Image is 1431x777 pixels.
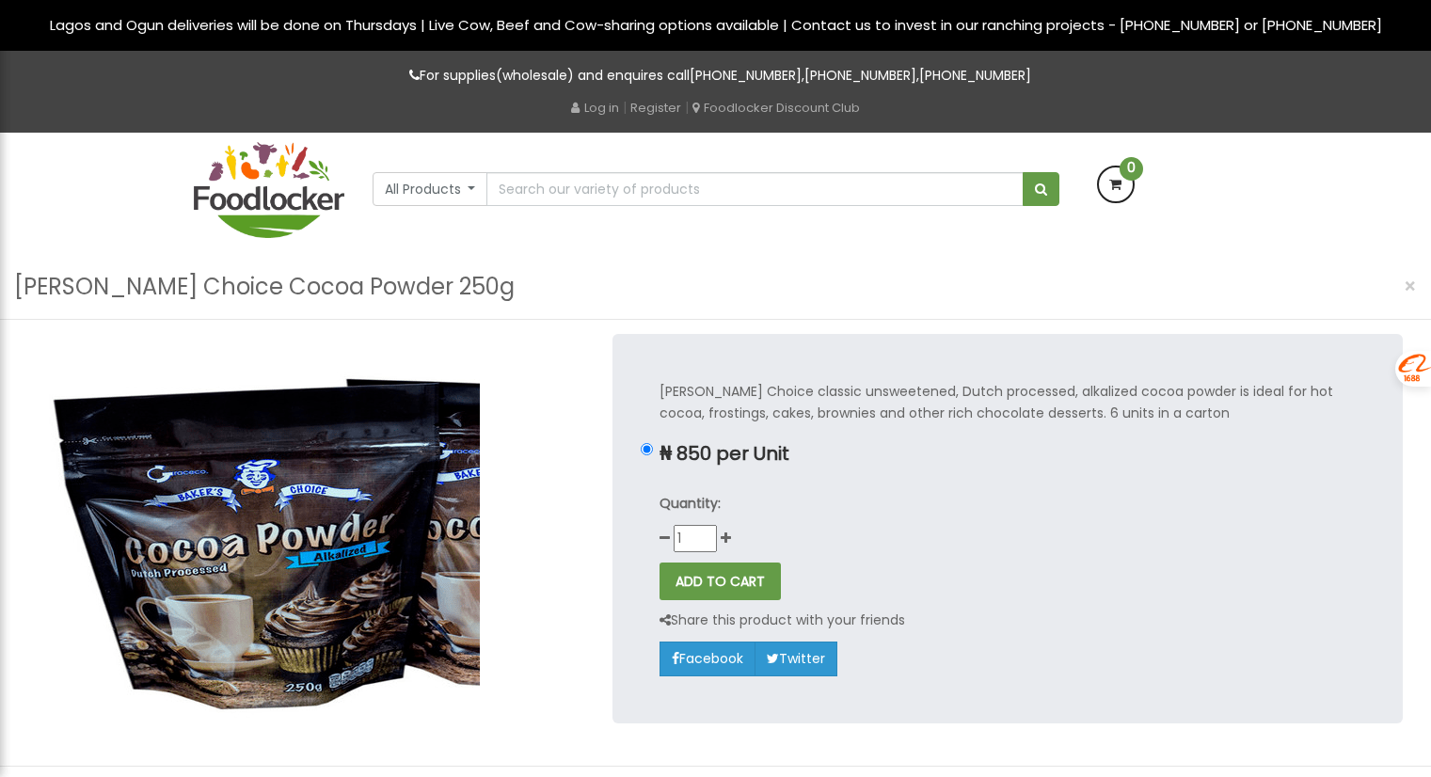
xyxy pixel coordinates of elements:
p: [PERSON_NAME] Choice classic unsweetened, Dutch processed, alkalized cocoa powder is ideal for ho... [660,381,1356,424]
span: × [1404,273,1417,300]
p: Share this product with your friends [660,610,905,631]
button: All Products [373,172,488,206]
span: 0 [1120,157,1143,181]
p: ₦ 850 per Unit [660,443,1356,465]
span: Lagos and Ogun deliveries will be done on Thursdays | Live Cow, Beef and Cow-sharing options avai... [50,15,1382,35]
a: [PHONE_NUMBER] [804,66,916,85]
strong: Quantity: [660,494,721,513]
img: FoodLocker [194,142,344,238]
h3: [PERSON_NAME] Choice Cocoa Powder 250g [14,269,515,305]
a: Twitter [755,642,837,675]
a: [PHONE_NUMBER] [690,66,802,85]
img: Baker's Choice Cocoa Powder 250g [28,334,480,721]
input: ₦ 850 per Unit [641,443,653,455]
a: Foodlocker Discount Club [692,99,860,117]
a: Log in [571,99,619,117]
a: Register [630,99,681,117]
a: Facebook [660,642,755,675]
input: Search our variety of products [486,172,1023,206]
span: | [623,98,627,117]
a: [PHONE_NUMBER] [919,66,1031,85]
button: ADD TO CART [660,563,781,600]
span: | [685,98,689,117]
p: For supplies(wholesale) and enquires call , , [194,65,1238,87]
button: Close [1394,267,1426,306]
